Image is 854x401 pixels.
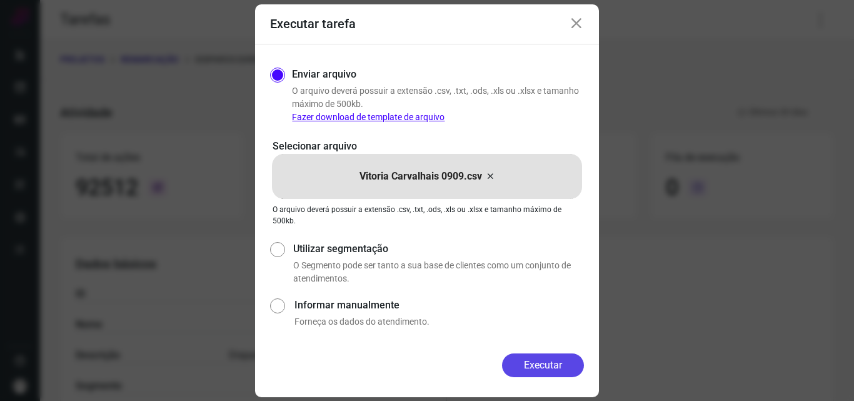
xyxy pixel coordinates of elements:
a: Fazer download de template de arquivo [292,112,445,122]
p: O Segmento pode ser tanto a sua base de clientes como um conjunto de atendimentos. [293,259,584,285]
label: Utilizar segmentação [293,241,584,256]
p: Forneça os dados do atendimento. [294,315,584,328]
p: O arquivo deverá possuir a extensão .csv, .txt, .ods, .xls ou .xlsx e tamanho máximo de 500kb. [292,84,584,124]
h3: Executar tarefa [270,16,356,31]
label: Enviar arquivo [292,67,356,82]
button: Executar [502,353,584,377]
p: Vitoria Carvalhais 0909.csv [359,169,482,184]
p: Selecionar arquivo [273,139,581,154]
p: O arquivo deverá possuir a extensão .csv, .txt, .ods, .xls ou .xlsx e tamanho máximo de 500kb. [273,204,581,226]
label: Informar manualmente [294,298,584,313]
